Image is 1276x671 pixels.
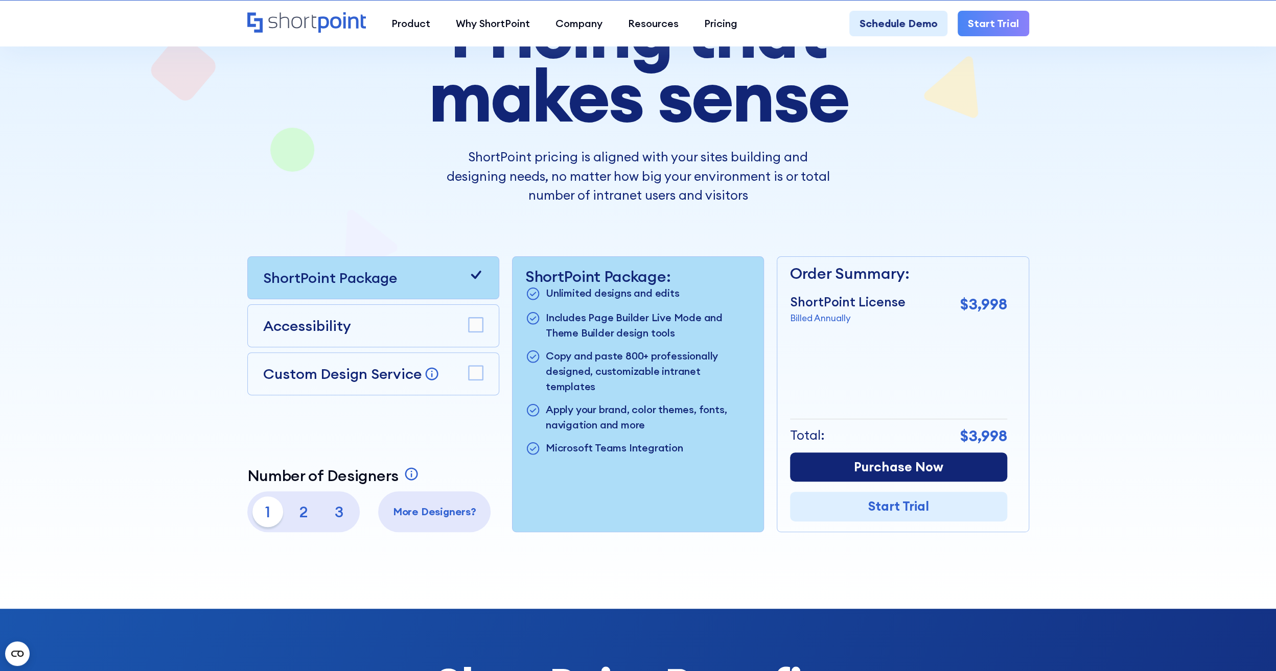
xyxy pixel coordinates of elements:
p: 2 [288,496,319,527]
a: Start Trial [790,492,1007,521]
iframe: Chat Widget [1225,622,1276,671]
div: Pricing [704,16,737,31]
p: ShortPoint Package [263,267,397,289]
p: Total: [790,426,825,445]
p: Order Summary: [790,262,1007,285]
p: Custom Design Service [263,365,422,383]
p: 1 [252,496,283,527]
p: Billed Annually [790,311,906,325]
a: Why ShortPoint [443,11,543,36]
div: Company [555,16,602,31]
p: 3 [324,496,355,527]
div: Product [391,16,430,31]
div: Why ShortPoint [456,16,530,31]
p: ShortPoint pricing is aligned with your sites building and designing needs, no matter how big you... [447,148,830,205]
p: More Designers? [383,504,485,519]
p: $3,998 [960,424,1007,447]
p: $3,998 [960,293,1007,316]
p: Unlimited designs and edits [546,285,680,302]
a: Pricing [691,11,750,36]
p: Includes Page Builder Live Mode and Theme Builder design tools [546,310,751,341]
a: Company [543,11,615,36]
p: Microsoft Teams Integration [546,440,683,457]
a: Start Trial [958,11,1029,36]
a: Schedule Demo [849,11,947,36]
a: Resources [615,11,691,36]
p: ShortPoint License [790,293,906,312]
a: Home [247,12,366,34]
a: Number of Designers [247,466,422,485]
p: Accessibility [263,315,351,337]
button: Open CMP widget [5,641,30,666]
a: Purchase Now [790,452,1007,482]
div: Resources [628,16,679,31]
a: Product [379,11,443,36]
p: ShortPoint Package: [525,267,751,285]
p: Number of Designers [247,466,399,485]
p: Apply your brand, color themes, fonts, navigation and more [546,402,751,433]
p: Copy and paste 800+ professionally designed, customizable intranet templates [546,348,751,394]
